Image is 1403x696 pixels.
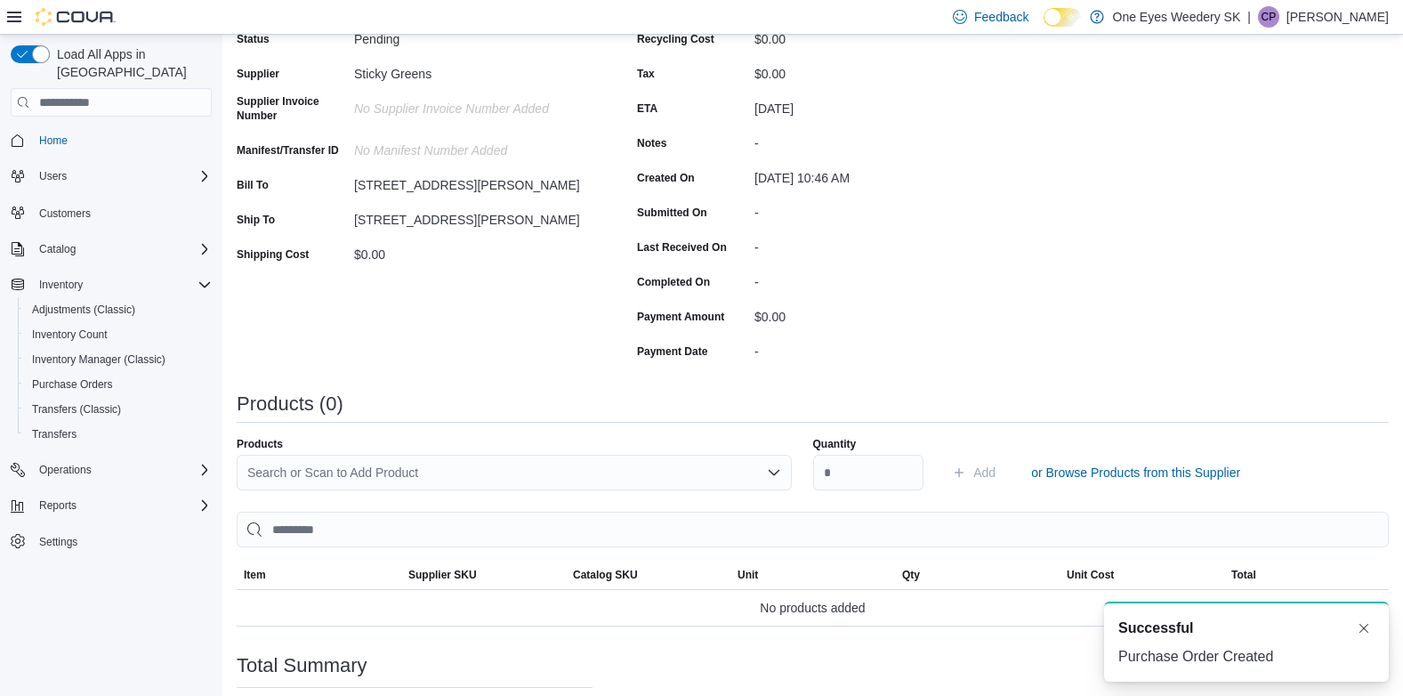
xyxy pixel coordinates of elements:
span: Transfers (Classic) [32,402,121,417]
button: Item [237,561,401,589]
span: Adjustments (Classic) [25,299,212,320]
span: Reports [39,498,77,513]
label: Supplier [237,67,279,81]
span: Operations [32,459,212,481]
label: Notes [637,136,666,150]
div: No Supplier Invoice Number added [354,94,593,116]
button: Inventory Manager (Classic) [18,347,219,372]
button: Unit Cost [1060,561,1224,589]
div: Notification [1118,618,1375,639]
div: No Manifest Number added [354,136,593,158]
button: Dismiss toast [1353,618,1375,639]
a: Inventory Count [25,324,115,345]
span: Total [1231,568,1256,582]
button: Add [945,455,1003,490]
button: Catalog SKU [566,561,730,589]
button: Operations [32,459,99,481]
label: ETA [637,101,657,116]
button: Reports [4,493,219,518]
label: Tax [637,67,655,81]
label: Submitted On [637,206,707,220]
button: Catalog [32,239,83,260]
span: Transfers [25,424,212,445]
span: Unit Cost [1067,568,1114,582]
div: - [754,198,993,220]
div: [STREET_ADDRESS][PERSON_NAME] [354,171,593,192]
a: Transfers (Classic) [25,399,128,420]
div: [STREET_ADDRESS][PERSON_NAME] [354,206,593,227]
div: [DATE] 10:46 AM [754,164,993,185]
a: Customers [32,203,98,224]
button: Operations [4,457,219,482]
span: Successful [1118,618,1193,639]
label: Recycling Cost [637,32,714,46]
a: Settings [32,531,85,553]
a: Inventory Manager (Classic) [25,349,173,370]
label: Status [237,32,270,46]
div: - [754,337,993,359]
span: Qty [902,568,920,582]
div: Sticky Greens [354,60,593,81]
a: Home [32,130,75,151]
nav: Complex example [11,120,212,601]
span: Home [32,129,212,151]
button: Reports [32,495,84,516]
button: Inventory [32,274,90,295]
label: Supplier Invoice Number [237,94,347,123]
span: Dark Mode [1044,27,1044,28]
button: or Browse Products from this Supplier [1024,455,1247,490]
p: [PERSON_NAME] [1286,6,1389,28]
button: Transfers [18,422,219,447]
span: Customers [39,206,91,221]
span: Load All Apps in [GEOGRAPHIC_DATA] [50,45,212,81]
span: Inventory Count [25,324,212,345]
div: - [754,129,993,150]
span: Reports [32,495,212,516]
button: Supplier SKU [401,561,566,589]
span: or Browse Products from this Supplier [1031,464,1240,482]
span: No products added [760,597,865,619]
span: Purchase Orders [25,374,212,395]
button: Purchase Orders [18,372,219,397]
span: Purchase Orders [32,377,113,392]
span: Add [973,464,996,482]
div: Pending [354,25,593,46]
a: Adjustments (Classic) [25,299,142,320]
button: Transfers (Classic) [18,397,219,422]
label: Products [237,437,283,451]
span: Users [39,169,67,183]
label: Manifest/Transfer ID [237,143,339,158]
h3: Total Summary [237,655,367,676]
span: Inventory Manager (Classic) [25,349,212,370]
label: Completed On [637,275,710,289]
button: Home [4,127,219,153]
span: Catalog [39,242,76,256]
button: Total [1224,561,1389,589]
span: Catalog [32,239,212,260]
button: Customers [4,199,219,225]
span: Transfers (Classic) [25,399,212,420]
p: One Eyes Weedery SK [1113,6,1241,28]
button: Qty [895,561,1060,589]
div: Carol Paulsen [1258,6,1279,28]
button: Settings [4,529,219,554]
label: Bill To [237,178,269,192]
span: Settings [32,530,212,553]
div: $0.00 [754,60,993,81]
h3: Products (0) [237,393,343,415]
label: Payment Amount [637,310,724,324]
span: Catalog SKU [573,568,638,582]
span: Inventory [32,274,212,295]
button: Catalog [4,237,219,262]
span: Inventory Count [32,328,108,342]
input: Dark Mode [1044,8,1081,27]
button: Open list of options [767,465,781,480]
span: Inventory Manager (Classic) [32,352,165,367]
span: Transfers [32,427,77,441]
button: Adjustments (Classic) [18,297,219,322]
span: CP [1262,6,1277,28]
div: - [754,268,993,289]
span: Feedback [974,8,1028,26]
label: Payment Date [637,344,707,359]
div: $0.00 [754,25,993,46]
